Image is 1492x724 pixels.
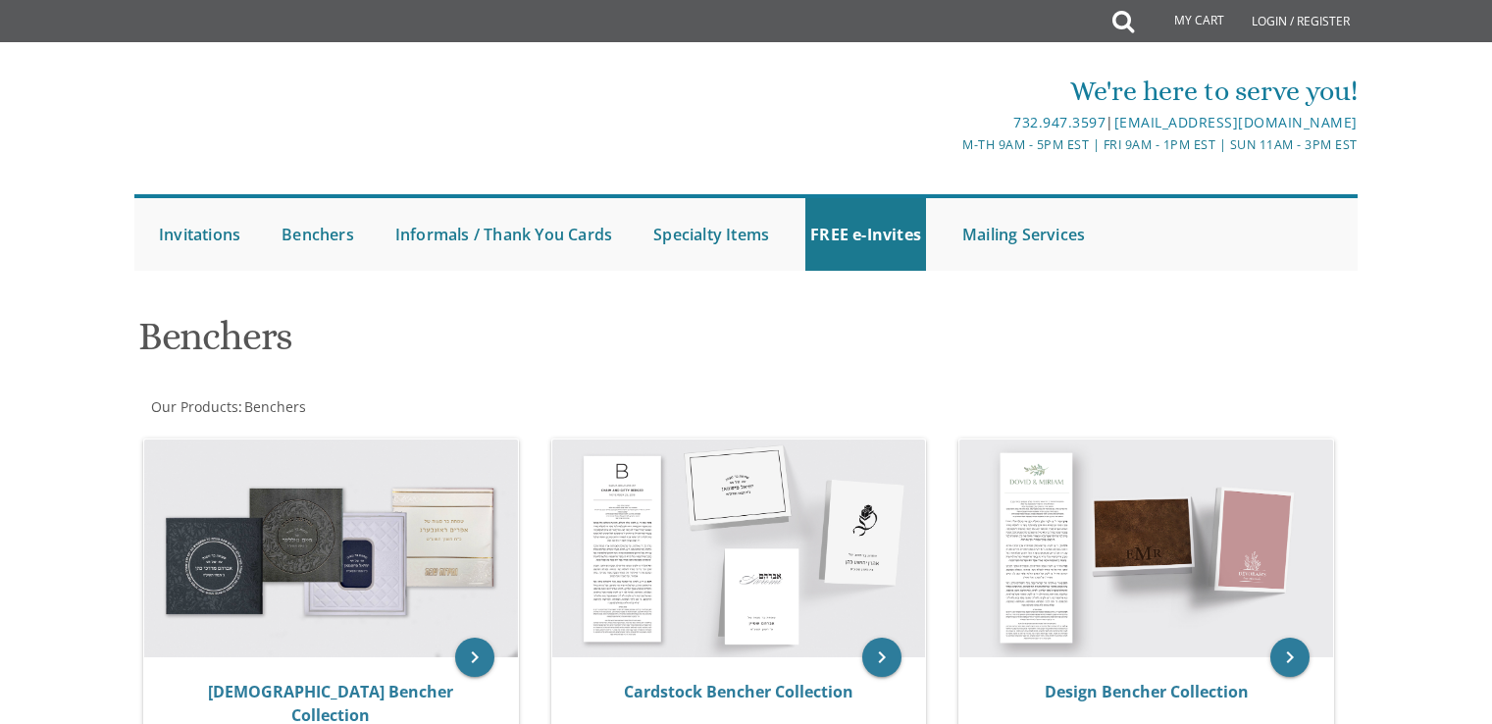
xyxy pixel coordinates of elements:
a: Mailing Services [957,198,1090,271]
a: Benchers [277,198,359,271]
a: Invitations [154,198,245,271]
a: keyboard_arrow_right [455,638,494,677]
a: FREE e-Invites [805,198,926,271]
img: Judaica Bencher Collection [144,440,518,657]
div: We're here to serve you! [543,72,1358,111]
a: Our Products [149,397,238,416]
a: 732.947.3597 [1013,113,1106,131]
span: Benchers [244,397,306,416]
h1: Benchers [138,315,939,373]
div: : [134,397,746,417]
img: Design Bencher Collection [959,440,1333,657]
div: M-Th 9am - 5pm EST | Fri 9am - 1pm EST | Sun 11am - 3pm EST [543,134,1358,155]
a: Benchers [242,397,306,416]
a: Specialty Items [648,198,774,271]
a: My Cart [1132,2,1238,41]
div: | [543,111,1358,134]
a: [EMAIL_ADDRESS][DOMAIN_NAME] [1114,113,1358,131]
a: Cardstock Bencher Collection [624,681,853,702]
a: keyboard_arrow_right [1270,638,1310,677]
a: keyboard_arrow_right [862,638,901,677]
a: Design Bencher Collection [1045,681,1249,702]
img: Cardstock Bencher Collection [552,440,926,657]
a: Informals / Thank You Cards [390,198,617,271]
